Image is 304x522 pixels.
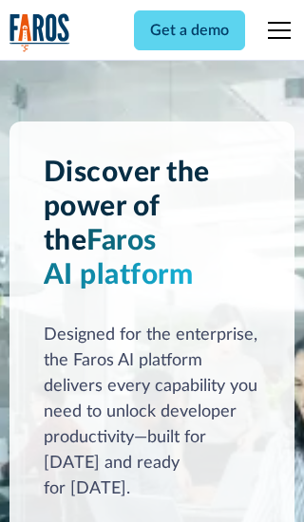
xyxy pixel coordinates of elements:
span: Faros AI platform [44,227,194,289]
h1: Discover the power of the [44,156,261,292]
a: Get a demo [134,10,245,50]
a: home [9,13,70,52]
div: Designed for the enterprise, the Faros AI platform delivers every capability you need to unlock d... [44,323,261,502]
div: menu [256,8,294,53]
img: Logo of the analytics and reporting company Faros. [9,13,70,52]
